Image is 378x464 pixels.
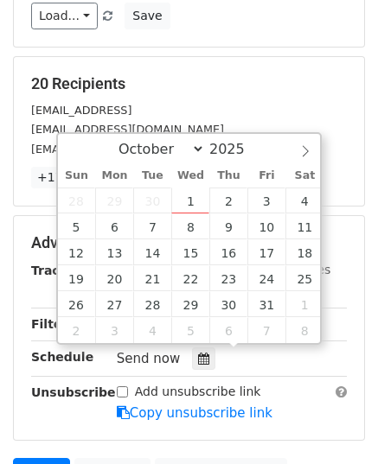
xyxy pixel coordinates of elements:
[95,239,133,265] span: October 13, 2025
[117,405,272,421] a: Copy unsubscribe link
[209,188,247,213] span: October 2, 2025
[209,291,247,317] span: October 30, 2025
[58,213,96,239] span: October 5, 2025
[247,170,285,181] span: Fri
[209,265,247,291] span: October 23, 2025
[117,351,181,366] span: Send now
[171,291,209,317] span: October 29, 2025
[133,291,171,317] span: October 28, 2025
[247,265,285,291] span: October 24, 2025
[209,239,247,265] span: October 16, 2025
[125,3,170,29] button: Save
[95,265,133,291] span: October 20, 2025
[209,317,247,343] span: November 6, 2025
[247,239,285,265] span: October 17, 2025
[31,3,98,29] a: Load...
[133,170,171,181] span: Tue
[58,239,96,265] span: October 12, 2025
[285,265,324,291] span: October 25, 2025
[247,188,285,213] span: October 3, 2025
[247,291,285,317] span: October 31, 2025
[133,213,171,239] span: October 7, 2025
[31,104,131,117] small: [EMAIL_ADDRESS]
[171,213,209,239] span: October 8, 2025
[247,213,285,239] span: October 10, 2025
[95,291,133,317] span: October 27, 2025
[95,188,133,213] span: September 29, 2025
[205,141,267,157] input: Year
[247,317,285,343] span: November 7, 2025
[31,317,75,331] strong: Filters
[133,239,171,265] span: October 14, 2025
[133,265,171,291] span: October 21, 2025
[58,291,96,317] span: October 26, 2025
[285,239,324,265] span: October 18, 2025
[95,317,133,343] span: November 3, 2025
[135,383,261,401] label: Add unsubscribe link
[58,317,96,343] span: November 2, 2025
[31,233,347,252] h5: Advanced
[209,213,247,239] span: October 9, 2025
[171,317,209,343] span: November 5, 2025
[285,188,324,213] span: October 4, 2025
[58,170,96,181] span: Sun
[171,188,209,213] span: October 1, 2025
[133,188,171,213] span: September 30, 2025
[171,239,209,265] span: October 15, 2025
[31,123,224,136] small: [EMAIL_ADDRESS][DOMAIN_NAME]
[95,170,133,181] span: Mon
[285,170,324,181] span: Sat
[171,170,209,181] span: Wed
[285,213,324,239] span: October 11, 2025
[58,188,96,213] span: September 28, 2025
[285,317,324,343] span: November 8, 2025
[285,291,324,317] span: November 1, 2025
[31,167,104,188] a: +17 more
[31,350,93,364] strong: Schedule
[31,385,116,399] strong: Unsubscribe
[58,265,96,291] span: October 19, 2025
[95,213,133,239] span: October 6, 2025
[31,74,347,93] h5: 20 Recipients
[292,381,378,464] iframe: Chat Widget
[209,170,247,181] span: Thu
[31,143,224,156] small: [EMAIL_ADDRESS][DOMAIN_NAME]
[31,264,89,277] strong: Tracking
[133,317,171,343] span: November 4, 2025
[171,265,209,291] span: October 22, 2025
